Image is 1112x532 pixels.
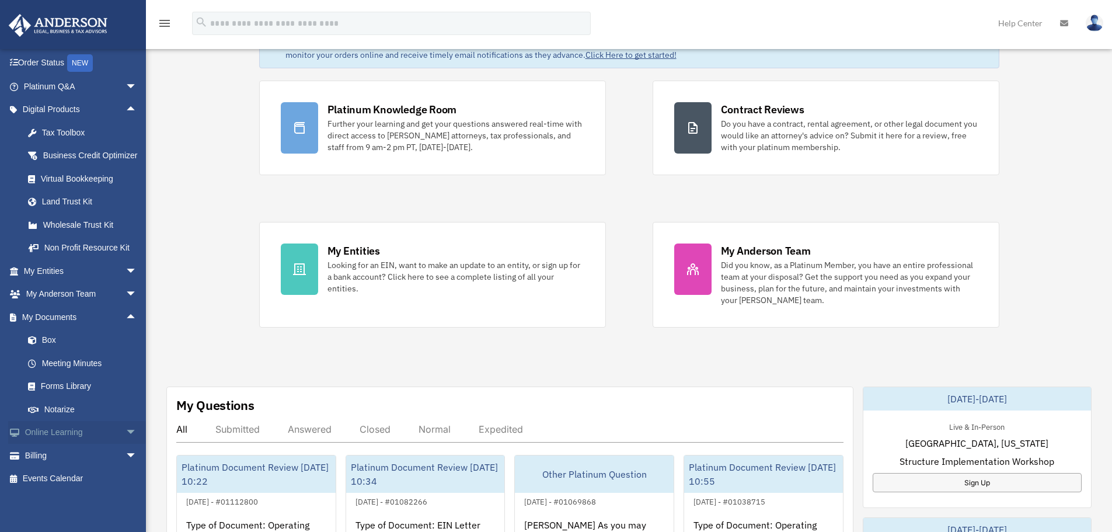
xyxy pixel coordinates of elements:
[905,436,1048,450] span: [GEOGRAPHIC_DATA], [US_STATE]
[16,352,155,375] a: Meeting Minutes
[176,397,255,414] div: My Questions
[67,54,93,72] div: NEW
[158,20,172,30] a: menu
[126,75,149,99] span: arrow_drop_down
[16,329,155,352] a: Box
[721,259,978,306] div: Did you know, as a Platinum Member, you have an entire professional team at your disposal? Get th...
[259,222,606,328] a: My Entities Looking for an EIN, want to make an update to an entity, or sign up for a bank accoun...
[684,455,843,493] div: Platinum Document Review [DATE] 10:55
[41,218,140,232] div: Wholesale Trust Kit
[346,455,505,493] div: Platinum Document Review [DATE] 10:34
[721,118,978,153] div: Do you have a contract, rental agreement, or other legal document you would like an attorney's ad...
[5,14,111,37] img: Anderson Advisors Platinum Portal
[653,81,999,175] a: Contract Reviews Do you have a contract, rental agreement, or other legal document you would like...
[327,244,380,258] div: My Entities
[8,444,155,467] a: Billingarrow_drop_down
[8,75,155,98] a: Platinum Q&Aarrow_drop_down
[16,237,155,260] a: Non Profit Resource Kit
[1086,15,1103,32] img: User Pic
[8,283,155,306] a: My Anderson Teamarrow_drop_down
[515,455,674,493] div: Other Platinum Question
[721,102,804,117] div: Contract Reviews
[16,213,155,237] a: Wholesale Trust Kit
[16,167,155,190] a: Virtual Bookkeeping
[327,102,457,117] div: Platinum Knowledge Room
[8,305,155,329] a: My Documentsarrow_drop_up
[126,444,149,468] span: arrow_drop_down
[585,50,677,60] a: Click Here to get started!
[8,259,155,283] a: My Entitiesarrow_drop_down
[41,241,140,255] div: Non Profit Resource Kit
[176,423,187,435] div: All
[41,194,140,209] div: Land Trust Kit
[215,423,260,435] div: Submitted
[195,16,208,29] i: search
[288,423,332,435] div: Answered
[177,455,336,493] div: Platinum Document Review [DATE] 10:22
[479,423,523,435] div: Expedited
[863,387,1091,411] div: [DATE]-[DATE]
[8,98,155,121] a: Digital Productsarrow_drop_up
[515,495,605,507] div: [DATE] - #01069868
[360,423,391,435] div: Closed
[8,421,155,444] a: Online Learningarrow_drop_down
[721,244,811,258] div: My Anderson Team
[16,398,155,421] a: Notarize
[16,375,155,398] a: Forms Library
[158,16,172,30] i: menu
[653,222,999,328] a: My Anderson Team Did you know, as a Platinum Member, you have an entire professional team at your...
[177,495,267,507] div: [DATE] - #01112800
[327,259,584,294] div: Looking for an EIN, want to make an update to an entity, or sign up for a bank account? Click her...
[419,423,451,435] div: Normal
[346,495,437,507] div: [DATE] - #01082266
[41,126,140,140] div: Tax Toolbox
[126,259,149,283] span: arrow_drop_down
[16,144,155,168] a: Business Credit Optimizer
[126,305,149,329] span: arrow_drop_up
[16,190,155,214] a: Land Trust Kit
[126,421,149,445] span: arrow_drop_down
[126,283,149,307] span: arrow_drop_down
[873,473,1082,492] a: Sign Up
[41,172,140,186] div: Virtual Bookkeeping
[41,148,140,163] div: Business Credit Optimizer
[8,51,155,75] a: Order StatusNEW
[126,98,149,122] span: arrow_drop_up
[8,467,155,491] a: Events Calendar
[940,420,1014,432] div: Live & In-Person
[259,81,606,175] a: Platinum Knowledge Room Further your learning and get your questions answered real-time with dire...
[327,118,584,153] div: Further your learning and get your questions answered real-time with direct access to [PERSON_NAM...
[684,495,775,507] div: [DATE] - #01038715
[16,121,155,144] a: Tax Toolbox
[900,454,1054,468] span: Structure Implementation Workshop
